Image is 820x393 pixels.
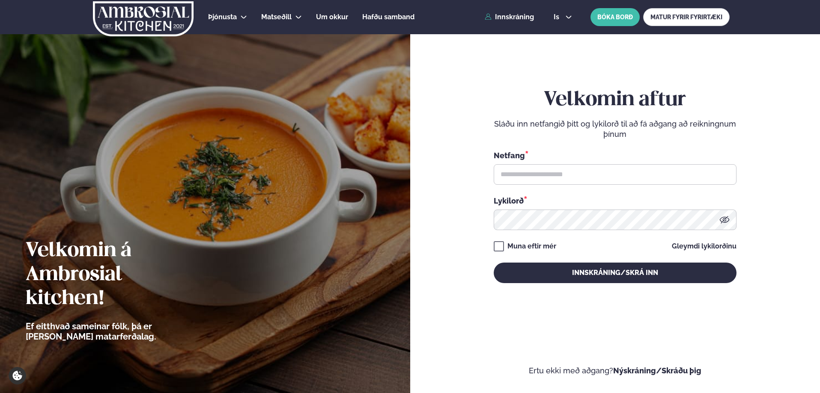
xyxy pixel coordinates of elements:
[672,243,737,250] a: Gleymdi lykilorðinu
[362,13,414,21] span: Hafðu samband
[494,150,737,161] div: Netfang
[9,367,26,384] a: Cookie settings
[316,13,348,21] span: Um okkur
[494,88,737,112] h2: Velkomin aftur
[436,366,795,376] p: Ertu ekki með aðgang?
[494,263,737,283] button: Innskráning/Skrá inn
[590,8,640,26] button: BÓKA BORÐ
[362,12,414,22] a: Hafðu samband
[547,14,579,21] button: is
[485,13,534,21] a: Innskráning
[261,13,292,21] span: Matseðill
[261,12,292,22] a: Matseðill
[613,366,701,375] a: Nýskráning/Skráðu þig
[643,8,730,26] a: MATUR FYRIR FYRIRTÆKI
[494,119,737,139] p: Sláðu inn netfangið þitt og lykilorð til að fá aðgang að reikningnum þínum
[26,239,203,311] h2: Velkomin á Ambrosial kitchen!
[26,321,203,342] p: Ef eitthvað sameinar fólk, þá er [PERSON_NAME] matarferðalag.
[554,14,562,21] span: is
[208,13,237,21] span: Þjónusta
[92,1,194,36] img: logo
[316,12,348,22] a: Um okkur
[494,195,737,206] div: Lykilorð
[208,12,237,22] a: Þjónusta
